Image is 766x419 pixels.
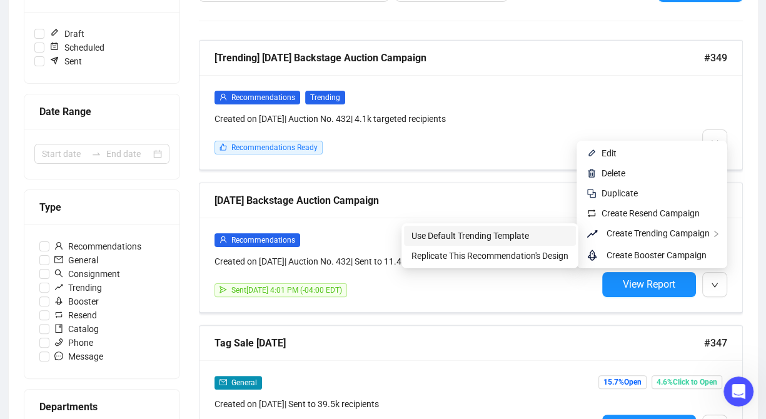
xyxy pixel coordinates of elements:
span: message [54,351,63,360]
iframe: Intercom live chat [723,376,753,406]
span: search [54,269,63,278]
div: Created on [DATE] | Auction No. 432 | Sent to 11.4k recipients [214,255,597,268]
div: Manage Auction House Settings [26,288,209,301]
a: [Trending] [DATE] Backstage Auction Campaign#349userRecommendationsTrendingCreated on [DATE]| Auc... [199,40,743,170]
button: Messages [83,304,166,354]
span: Sent [DATE] 4:01 PM (-04:00 EDT) [231,286,342,295]
span: 15.7% Open [598,375,647,389]
span: Messages [104,335,147,344]
span: Booster [49,295,104,308]
span: down [711,139,718,146]
span: General [231,378,257,387]
div: Tag Sale [DATE] [214,335,704,351]
img: Profile image for Artbrain [25,20,50,45]
span: Recommendations [231,236,295,245]
span: Trending [49,281,107,295]
span: Home [28,335,56,344]
img: retweet.svg [587,208,597,218]
div: [Trending] [DATE] Backstage Auction Campaign [214,50,704,66]
span: Message [49,350,108,363]
div: Building Audience Segments [26,265,209,278]
span: rise [587,226,602,241]
span: Delete [602,168,625,178]
div: Manage Team Accounts [26,241,209,255]
span: swap-right [91,149,101,159]
span: #349 [704,50,727,66]
div: Manage Team Accounts [18,236,232,260]
span: Scheduled [44,41,109,54]
img: svg+xml;base64,PHN2ZyB4bWxucz0iaHR0cDovL3d3dy53My5vcmcvMjAwMC9zdmciIHhtbG5zOnhsaW5rPSJodHRwOi8vd3... [587,168,597,178]
span: Catalog [49,322,104,336]
input: Start date [42,147,86,161]
div: Building Audience Segments [18,260,232,283]
span: down [711,281,718,289]
span: #347 [704,335,727,351]
input: End date [106,147,151,161]
span: phone [54,338,63,346]
span: right [712,230,720,238]
span: Replicate This Recommendation's Design [411,251,568,261]
span: mail [54,255,63,264]
span: Search for help [26,213,101,226]
button: View Report [602,272,696,297]
span: to [91,149,101,159]
span: Create Trending Campaign [607,228,710,238]
span: Phone [49,336,98,350]
div: [DATE] Backstage Auction Campaign [214,193,704,208]
button: Help [167,304,250,354]
div: Date Range [39,104,164,119]
span: rocket [54,296,63,305]
p: Hi there 👋 [25,89,225,110]
img: svg+xml;base64,PHN2ZyB4bWxucz0iaHR0cDovL3d3dy53My5vcmcvMjAwMC9zdmciIHdpZHRoPSIyNCIgaGVpZ2h0PSIyNC... [587,188,597,198]
span: user [219,93,227,101]
div: Created on [DATE] | Auction No. 432 | 4.1k targeted recipients [214,112,597,126]
a: [DATE] Backstage Auction Campaign#348userRecommendationsCreated on [DATE]| Auction No. 432| Sent ... [199,183,743,313]
span: Create Booster Campaign [607,250,707,260]
div: Created on [DATE] | Sent to 39.5k recipients [214,397,597,411]
span: like [219,143,227,151]
span: Edit [602,148,617,158]
span: Create Resend Campaign [602,208,700,218]
div: Close [215,20,238,43]
span: Recommendations Ready [231,143,318,152]
p: How can we help? [25,110,225,131]
span: Help [198,335,218,344]
img: Profile image for Fin [194,163,209,178]
span: Recommendations [231,93,295,102]
span: rise [54,283,63,291]
span: Trending [305,91,345,104]
span: mail [219,378,227,386]
div: Manage Auction House Settings [18,283,232,306]
span: Sent [44,54,87,68]
span: General [49,253,103,267]
span: book [54,324,63,333]
button: Search for help [18,206,232,231]
span: send [219,286,227,293]
span: user [219,236,227,243]
div: Ask a questionAI Agent and team can helpProfile image for Fin [13,147,238,194]
img: svg+xml;base64,PHN2ZyB4bWxucz0iaHR0cDovL3d3dy53My5vcmcvMjAwMC9zdmciIHhtbG5zOnhsaW5rPSJodHRwOi8vd3... [587,148,597,158]
span: Duplicate [602,188,638,198]
span: Consignment [49,267,125,281]
div: Departments [39,399,164,415]
div: AI Agent and team can help [26,171,189,184]
span: user [54,241,63,250]
span: rocket [587,248,602,263]
span: Resend [49,308,102,322]
span: Recommendations [49,240,146,253]
span: Draft [44,27,89,41]
span: 4.6% Click to Open [652,375,722,389]
span: retweet [54,310,63,319]
div: Type [39,199,164,215]
span: Use Default Trending Template [411,231,529,241]
div: Ask a question [26,158,189,171]
span: View Report [623,278,675,290]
